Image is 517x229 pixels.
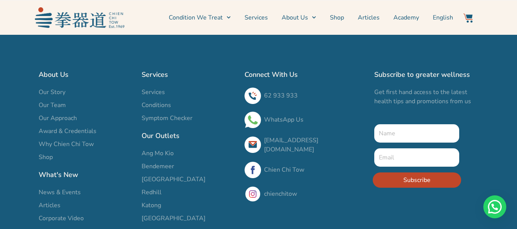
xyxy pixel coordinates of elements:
[142,214,237,223] a: [GEOGRAPHIC_DATA]
[39,153,134,162] a: Shop
[39,88,65,97] span: Our Story
[39,140,134,149] a: Why Chien Chi Tow
[39,114,77,123] span: Our Approach
[39,201,60,210] span: Articles
[39,214,134,223] a: Corporate Video
[169,8,231,27] a: Condition We Treat
[142,162,174,171] span: Bendemeer
[142,149,237,158] a: Ang Mo Kio
[330,8,344,27] a: Shop
[39,127,134,136] a: Award & Credentials
[39,69,134,80] h2: About Us
[39,140,94,149] span: Why Chien Chi Tow
[374,124,460,193] form: New Form
[393,8,419,27] a: Academy
[374,148,460,167] input: Email
[374,69,479,80] h2: Subscribe to greater wellness
[142,101,171,110] span: Conditions
[358,8,380,27] a: Articles
[264,91,298,100] a: 62 933 933
[39,214,84,223] span: Corporate Video
[39,188,81,197] span: News & Events
[142,175,237,184] a: [GEOGRAPHIC_DATA]
[142,201,237,210] a: Katong
[142,114,192,123] span: Symptom Checker
[142,130,237,141] h2: Our Outlets
[403,175,431,185] span: Subscribe
[245,8,268,27] a: Services
[282,8,316,27] a: About Us
[142,69,237,80] h2: Services
[142,114,237,123] a: Symptom Checker
[142,201,161,210] span: Katong
[142,188,161,197] span: Redhill
[463,13,473,23] img: Website Icon-03
[142,188,237,197] a: Redhill
[264,115,303,124] a: WhatsApp Us
[142,175,205,184] span: [GEOGRAPHIC_DATA]
[142,162,237,171] a: Bendemeer
[142,214,205,223] span: [GEOGRAPHIC_DATA]
[142,88,165,97] span: Services
[374,88,479,106] p: Get first hand access to the latest health tips and promotions from us
[433,13,453,22] span: English
[374,124,460,143] input: Name
[245,69,367,80] h2: Connect With Us
[39,188,134,197] a: News & Events
[264,166,304,174] a: Chien Chi Tow
[128,8,453,27] nav: Menu
[39,153,53,162] span: Shop
[483,195,506,218] div: Need help? WhatsApp contact
[39,88,134,97] a: Our Story
[142,149,174,158] span: Ang Mo Kio
[39,114,134,123] a: Our Approach
[39,101,134,110] a: Our Team
[39,169,134,180] h2: What's New
[142,101,237,110] a: Conditions
[373,172,461,188] button: Subscribe
[39,127,96,136] span: Award & Credentials
[39,201,134,210] a: Articles
[433,8,453,27] a: Switch to English
[264,136,318,154] a: [EMAIL_ADDRESS][DOMAIN_NAME]
[142,88,237,97] a: Services
[264,190,297,198] a: chienchitow
[39,101,66,110] span: Our Team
